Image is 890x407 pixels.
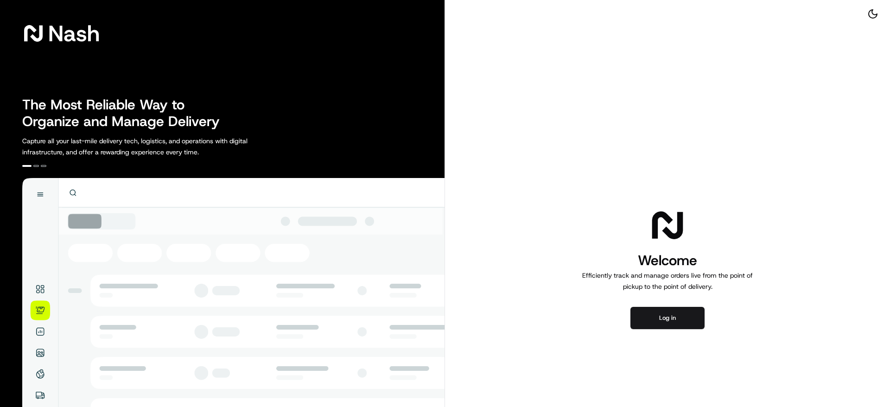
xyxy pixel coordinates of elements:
[48,24,100,43] span: Nash
[22,135,289,158] p: Capture all your last-mile delivery tech, logistics, and operations with digital infrastructure, ...
[630,307,705,329] button: Log in
[22,96,230,130] h2: The Most Reliable Way to Organize and Manage Delivery
[578,251,756,270] h1: Welcome
[578,270,756,292] p: Efficiently track and manage orders live from the point of pickup to the point of delivery.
